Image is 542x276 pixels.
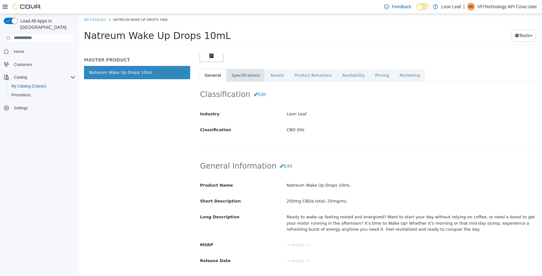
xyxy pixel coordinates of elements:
[121,146,458,158] h2: General Information
[11,74,75,81] span: Catalog
[120,55,147,68] a: General
[11,48,27,55] a: Home
[121,169,154,174] span: Product Name
[9,91,33,99] a: Promotions
[121,244,152,249] span: Release Date
[203,241,462,253] div: < empty >
[291,55,315,68] a: Pricing
[203,182,462,193] div: 250mg CBDa total; 25mg/mL
[203,166,462,177] div: Natreum Wake Up Drops 10mL
[14,62,32,67] span: Customers
[441,3,461,10] p: Loon Leaf
[171,75,190,87] button: Edit
[1,103,78,112] button: Settings
[121,98,140,102] span: Industry
[5,16,152,27] span: Natreum Wake Up Drops 10mL
[416,3,430,10] input: Dark Mode
[34,3,89,8] span: Natreum Wake Up Drops 10mL
[5,52,111,65] a: Natreum Wake Up Drops 10mL
[14,106,28,111] span: Settings
[203,95,462,106] div: Loon Leaf
[9,82,49,90] a: My Catalog (Classic)
[1,47,78,56] button: Home
[147,55,186,68] a: Specifications
[18,18,75,30] span: Load All Apps in [GEOGRAPHIC_DATA]
[1,60,78,69] button: Customers
[4,44,75,129] nav: Complex example
[477,3,537,10] p: VFITechnology API Cova User
[6,82,78,91] button: My Catalog (Classic)
[315,55,346,68] a: Marketing
[11,84,47,89] span: My Catalog (Classic)
[1,73,78,82] button: Catalog
[121,228,134,233] span: MSRP
[11,74,29,81] button: Catalog
[258,55,291,68] a: Availability
[11,48,75,55] span: Home
[13,3,41,10] img: Cova
[203,111,462,122] div: CBD Oils
[11,61,75,68] span: Customers
[463,3,465,10] p: |
[121,75,458,87] h2: Classification
[121,185,162,189] span: Short Description
[121,201,160,205] span: Long Description
[382,0,414,13] a: Feedback
[11,93,31,98] span: Promotions
[467,3,475,10] div: VFITechnology API Cova User
[197,146,216,158] button: Edit
[11,61,35,68] a: Customers
[432,16,457,28] button: Tools
[468,3,473,10] span: VA
[14,75,27,80] span: Catalog
[5,3,27,8] a: My Catalog
[5,43,111,49] h5: MASTER PRODUCT
[203,226,462,237] div: < empty >
[11,104,75,112] span: Settings
[203,198,462,221] div: Ready to wake up feeling rested and energized? Want to start your day without relying on coffee, ...
[9,91,75,99] span: Promotions
[11,104,30,112] a: Settings
[186,55,210,68] a: Assets
[121,113,152,118] span: Classification
[6,91,78,99] button: Promotions
[9,82,75,90] span: My Catalog (Classic)
[210,55,258,68] a: Product Behaviors
[14,49,24,54] span: Home
[392,3,411,10] span: Feedback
